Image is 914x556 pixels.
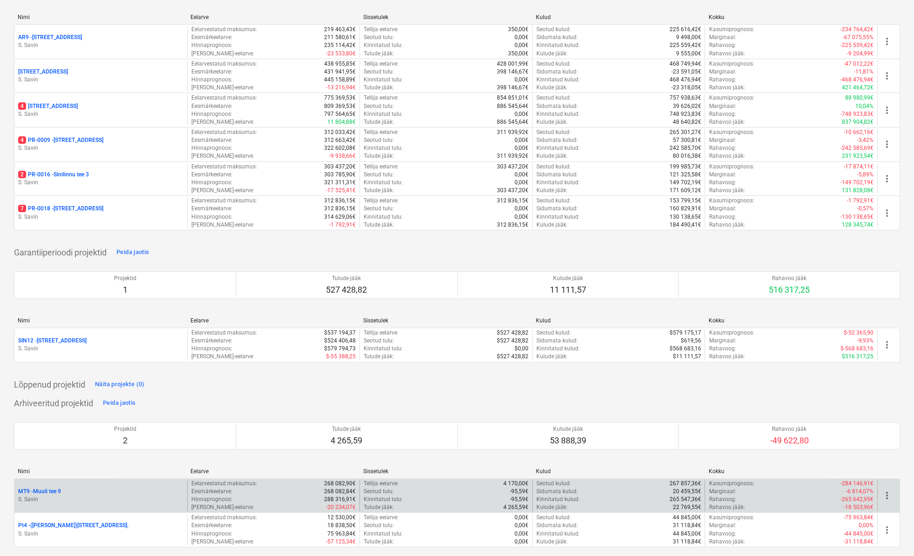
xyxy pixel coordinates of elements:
[18,213,183,221] p: S. Savin
[191,102,232,110] p: Eesmärkeelarve :
[669,187,701,194] p: 171 609,12€
[536,102,578,110] p: Sidumata kulud :
[18,110,183,118] p: S. Savin
[18,468,183,475] div: Nimi
[18,205,26,212] span: 7
[18,102,26,110] span: 4
[191,197,257,205] p: Eelarvestatud maksumus :
[191,179,232,187] p: Hinnaprognoos :
[190,14,356,20] div: Eelarve
[93,377,147,392] button: Näita projekte (0)
[327,118,356,126] p: 11 804,88€
[364,128,399,136] p: Tellija eelarve :
[769,275,810,282] p: Rahavoo jääk
[842,353,873,361] p: $516 317,25
[18,337,183,353] div: SIN12 -[STREET_ADDRESS]S. Savin
[364,179,403,187] p: Kinnitatud tulu :
[709,26,754,33] p: Kasumiprognoos :
[669,205,701,213] p: 160 829,91€
[324,337,356,345] p: $524 406,48
[669,179,701,187] p: 149 702,19€
[857,337,873,345] p: -9,93%
[709,68,736,76] p: Marginaal :
[536,84,568,92] p: Kulude jääk :
[881,208,893,219] span: more_vert
[191,163,257,171] p: Eelarvestatud maksumus :
[364,102,394,110] p: Seotud tulu :
[842,84,873,92] p: 421 464,72€
[364,163,399,171] p: Tellija eelarve :
[676,33,701,41] p: 9 498,00€
[324,33,356,41] p: 211 580,61€
[536,128,571,136] p: Seotud kulud :
[191,60,257,68] p: Eelarvestatud maksumus :
[114,245,151,260] button: Peida jaotis
[536,76,580,84] p: Kinnitatud kulud :
[672,136,701,144] p: 57 300,81€
[364,33,394,41] p: Seotud tulu :
[364,213,403,221] p: Kinnitatud tulu :
[536,60,571,68] p: Seotud kulud :
[536,94,571,102] p: Seotud kulud :
[709,163,754,171] p: Kasumiprognoos :
[515,33,528,41] p: 0,00€
[536,205,578,213] p: Sidumata kulud :
[497,68,528,76] p: 398 146,67€
[114,275,136,282] p: Projektid
[709,84,745,92] p: Rahavoo jääk :
[671,68,701,76] p: -23 591,05€
[18,522,129,529] p: Pt4 - ([PERSON_NAME])[STREET_ADDRESS].
[857,171,873,179] p: -5,89%
[536,118,568,126] p: Kulude jääk :
[857,205,873,213] p: -0,57%
[709,102,736,110] p: Marginaal :
[324,136,356,144] p: 312 663,42€
[18,76,183,84] p: S. Savin
[18,136,183,152] div: 4PR-0009 -[STREET_ADDRESS]S. Savin
[114,435,136,446] p: 2
[324,205,356,213] p: 312 836,15€
[18,171,183,187] div: 2PR-0016 -Sinilinnu tee 3S. Savin
[364,50,394,58] p: Tulude jääk :
[709,337,736,345] p: Marginaal :
[843,33,873,41] p: -67 075,55%
[364,41,403,49] p: Kinnitatud tulu :
[709,14,874,20] div: Kokku
[881,524,893,536] span: more_vert
[326,84,356,92] p: -13 216,94€
[844,128,873,136] p: -10 662,16€
[191,213,232,221] p: Hinnaprognoos :
[101,396,138,411] button: Peida jaotis
[855,102,873,110] p: 10,04%
[191,221,254,229] p: [PERSON_NAME]-eelarve :
[329,152,356,160] p: -9 938,66€
[536,345,580,353] p: Kinnitatud kulud :
[669,144,701,152] p: 242 585,70€
[114,425,136,433] p: Projektid
[364,136,394,144] p: Seotud tulu :
[840,345,873,353] p: $-568 683,16
[364,60,399,68] p: Tellija eelarve :
[364,329,399,337] p: Tellija eelarve :
[881,173,893,184] span: more_vert
[191,50,254,58] p: [PERSON_NAME]-eelarve :
[669,329,701,337] p: $579 175,17
[669,76,701,84] p: 468 476,94€
[536,179,580,187] p: Kinnitatud kulud :
[18,68,68,76] p: [STREET_ADDRESS]
[18,205,183,221] div: 7PR-0018 -[STREET_ADDRESS]S. Savin
[191,33,232,41] p: Eesmärkeelarve :
[324,171,356,179] p: 303 785,90€
[331,425,362,433] p: Tulude jääk
[191,110,232,118] p: Hinnaprognoos :
[191,84,254,92] p: [PERSON_NAME]-eelarve :
[536,213,580,221] p: Kinnitatud kulud :
[326,50,356,58] p: -23 533,80€
[191,128,257,136] p: Eelarvestatud maksumus :
[497,102,528,110] p: 886 545,64€
[191,329,257,337] p: Eelarvestatud maksumus :
[515,136,528,144] p: 0,00€
[842,221,873,229] p: 128 345,74€
[14,247,107,258] p: Garantiiperioodi projektid
[669,163,701,171] p: 199 985,73€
